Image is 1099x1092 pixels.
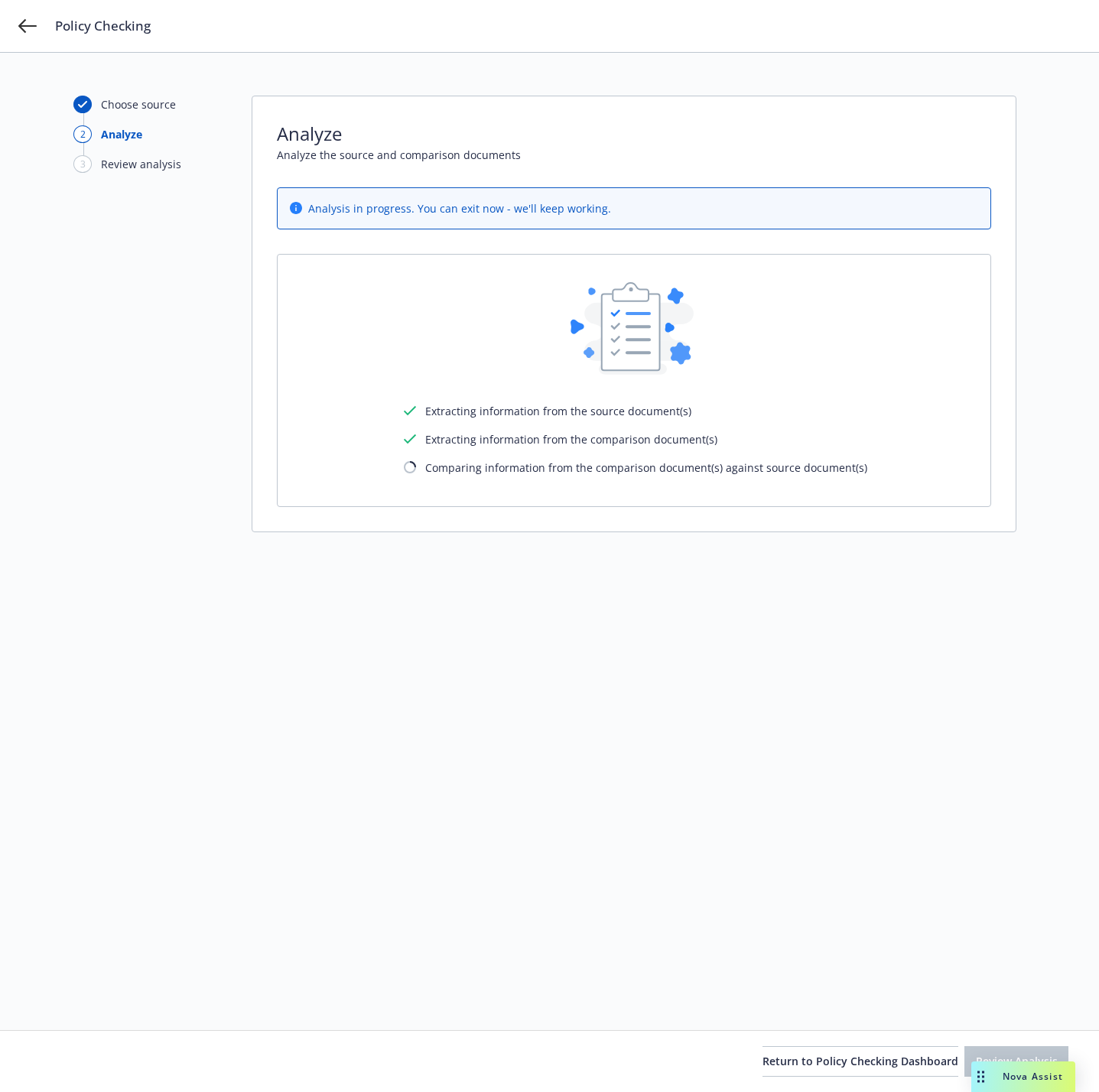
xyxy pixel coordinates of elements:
div: 2 [73,125,92,143]
div: 3 [73,155,92,173]
span: Nova Assist [1003,1070,1063,1083]
span: Return to Policy Checking Dashboard [762,1054,958,1068]
button: Nova Assist [971,1061,1075,1092]
span: Analyze [277,121,991,147]
button: Return to Policy Checking Dashboard [762,1046,958,1077]
span: Extracting information from the source document(s) [425,403,691,419]
button: Review Analysis [964,1046,1068,1077]
div: Review analysis [101,156,181,172]
span: Analysis in progress. You can exit now - we'll keep working. [308,200,611,216]
span: Policy Checking [55,17,151,35]
span: Comparing information from the comparison document(s) against source document(s) [425,460,867,476]
span: Review Analysis [976,1054,1058,1068]
span: Extracting information from the comparison document(s) [425,431,717,447]
div: Choose source [101,96,176,112]
span: Analyze the source and comparison documents [277,147,991,163]
div: Analyze [101,126,142,142]
div: Drag to move [971,1061,990,1092]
